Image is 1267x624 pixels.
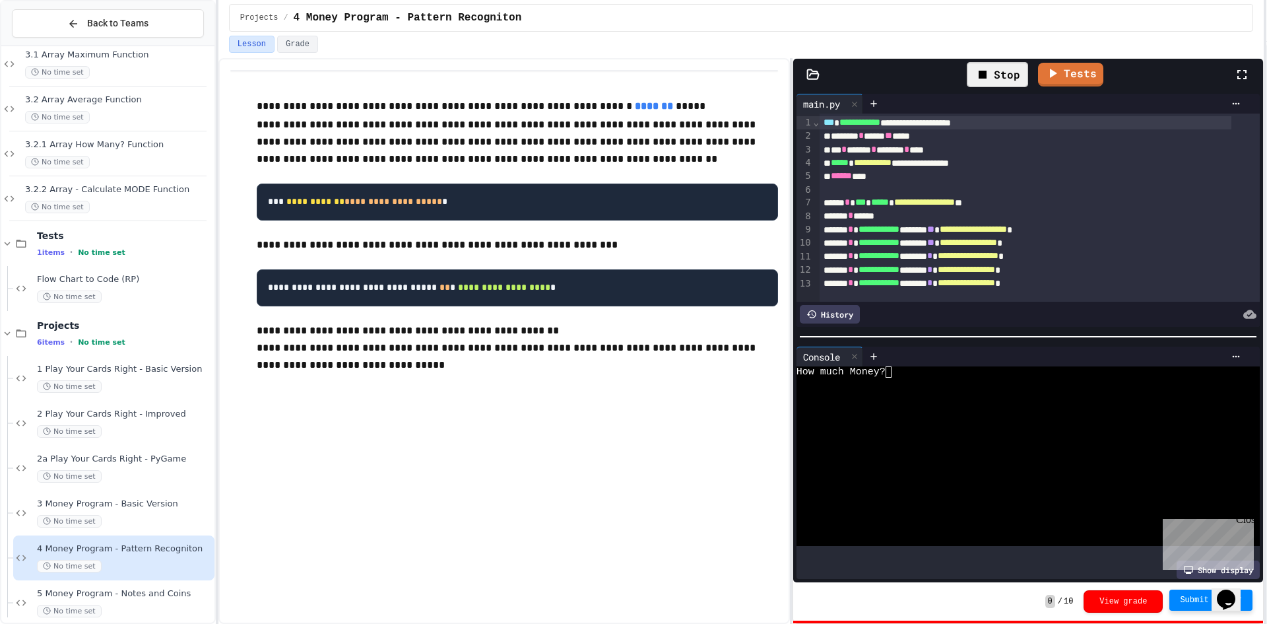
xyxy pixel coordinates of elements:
span: 1 Play Your Cards Right - Basic Version [37,364,212,375]
span: Projects [240,13,278,23]
span: 2 Play Your Cards Right - Improved [37,409,212,420]
div: 1 [796,116,813,129]
div: main.py [796,97,847,111]
span: No time set [37,515,102,528]
span: 6 items [37,338,65,347]
span: 3 Money Program - Basic Version [37,499,212,510]
span: 4 Money Program - Pattern Recogniton [294,10,522,26]
span: 3.2 Array Average Function [25,94,212,106]
div: 8 [796,210,813,223]
span: Fold line [813,117,820,127]
span: Projects [37,320,212,331]
div: Console [796,350,847,364]
span: No time set [37,380,102,393]
span: 5 Money Program - Notes and Coins [37,588,212,600]
div: 3 [796,143,813,156]
div: main.py [796,94,863,114]
span: No time set [78,248,125,257]
span: No time set [25,66,90,79]
span: / [1058,596,1062,607]
span: • [70,337,73,347]
div: 12 [796,263,813,277]
span: No time set [37,425,102,438]
div: History [800,305,860,324]
div: Stop [967,62,1028,87]
span: 3.2.1 Array How Many? Function [25,139,212,151]
span: Tests [37,230,212,242]
span: 2a Play Your Cards Right - PyGame [37,454,212,465]
span: 0 [1045,595,1055,608]
span: No time set [78,338,125,347]
button: Grade [277,36,318,53]
a: Tests [1038,63,1103,87]
div: 10 [796,236,813,250]
iframe: chat widget [1212,571,1254,611]
span: No time set [37,291,102,303]
div: 4 [796,156,813,170]
span: No time set [25,156,90,168]
span: 3.2.2 Array - Calculate MODE Function [25,184,212,195]
span: No time set [25,111,90,123]
div: 13 [796,277,813,291]
span: How much Money? [796,366,886,378]
span: No time set [37,470,102,483]
span: 3.1 Array Maximum Function [25,50,212,61]
div: 2 [796,129,813,143]
div: Console [796,347,863,366]
div: 11 [796,250,813,263]
div: 6 [796,184,813,197]
span: No time set [25,201,90,213]
div: Chat with us now!Close [5,5,91,84]
span: 10 [1064,596,1073,607]
span: Back to Teams [87,17,148,30]
div: Show display [1177,561,1260,579]
span: 4 Money Program - Pattern Recogniton [37,543,212,555]
span: • [70,247,73,258]
span: 1 items [37,248,65,257]
span: No time set [37,605,102,617]
div: 5 [796,170,813,183]
span: Submit Answer [1180,595,1242,606]
button: Submit Answer [1169,590,1252,611]
span: Flow Chart to Code (RP) [37,274,212,285]
button: Lesson [229,36,275,53]
iframe: chat widget [1157,514,1254,570]
div: 9 [796,223,813,236]
span: / [283,13,288,23]
div: 7 [796,196,813,209]
button: Back to Teams [12,9,204,38]
span: No time set [37,560,102,572]
button: View grade [1084,590,1163,613]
